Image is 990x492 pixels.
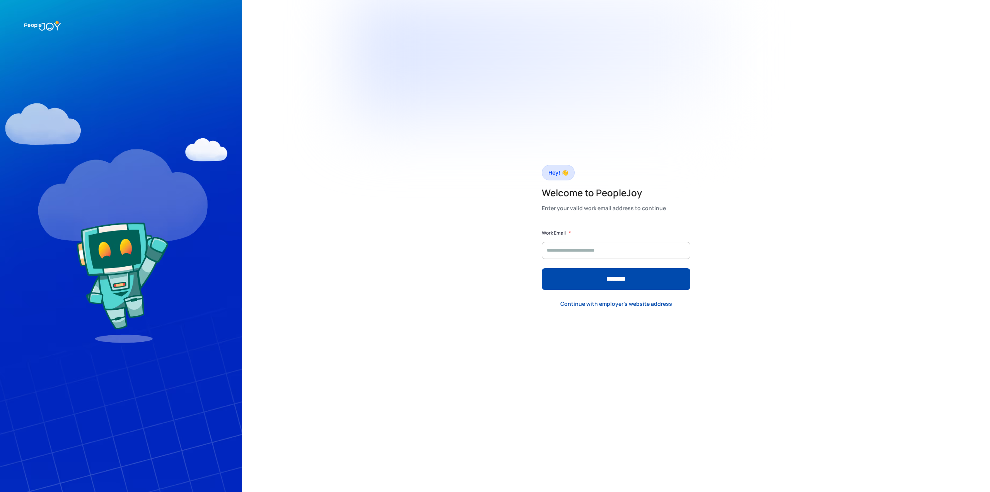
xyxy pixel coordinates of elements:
[542,203,666,214] div: Enter your valid work email address to continue
[554,296,678,312] a: Continue with employer's website address
[548,167,568,178] div: Hey! 👋
[560,300,672,308] div: Continue with employer's website address
[542,229,690,290] form: Form
[542,187,666,199] h2: Welcome to PeopleJoy
[542,229,566,237] label: Work Email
